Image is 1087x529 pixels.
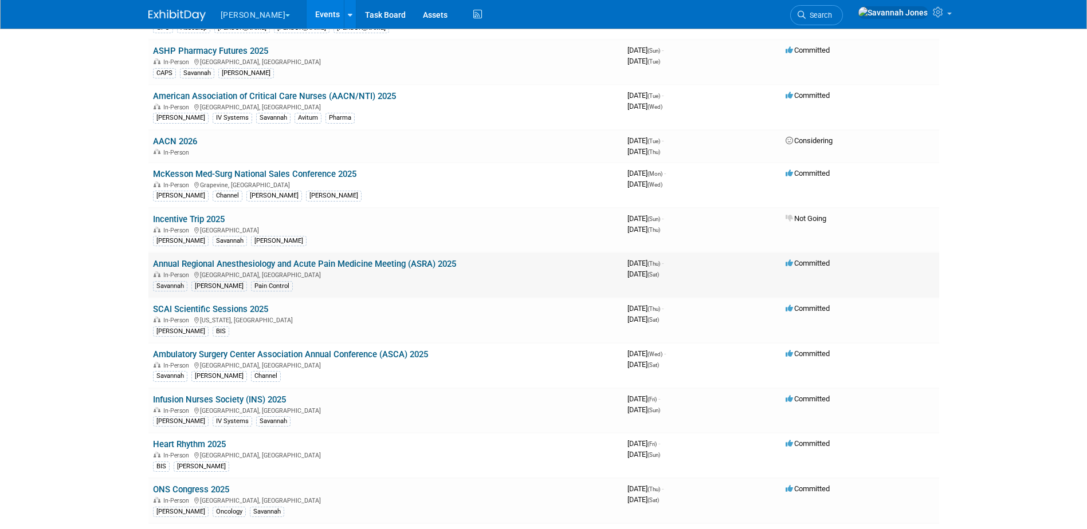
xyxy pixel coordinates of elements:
[648,58,660,65] span: (Tue)
[306,191,362,201] div: [PERSON_NAME]
[154,362,160,368] img: In-Person Event
[246,191,302,201] div: [PERSON_NAME]
[786,136,833,145] span: Considering
[627,136,664,145] span: [DATE]
[154,104,160,109] img: In-Person Event
[627,57,660,65] span: [DATE]
[251,281,293,291] div: Pain Control
[153,416,209,427] div: [PERSON_NAME]
[218,68,274,78] div: [PERSON_NAME]
[627,349,666,358] span: [DATE]
[154,407,160,413] img: In-Person Event
[627,394,660,403] span: [DATE]
[163,227,193,234] span: In-Person
[786,349,830,358] span: Committed
[648,362,659,368] span: (Sat)
[153,439,226,449] a: Heart Rhythm 2025
[153,225,618,234] div: [GEOGRAPHIC_DATA]
[325,113,355,123] div: Pharma
[295,113,321,123] div: Avitum
[662,46,664,54] span: -
[153,113,209,123] div: [PERSON_NAME]
[627,439,660,448] span: [DATE]
[163,58,193,66] span: In-Person
[627,315,659,323] span: [DATE]
[153,259,456,269] a: Annual Regional Anesthesiology and Acute Pain Medicine Meeting (ASRA) 2025
[153,102,618,111] div: [GEOGRAPHIC_DATA], [GEOGRAPHIC_DATA]
[648,181,662,188] span: (Wed)
[648,317,659,323] span: (Sat)
[627,214,664,223] span: [DATE]
[627,450,660,459] span: [DATE]
[648,271,659,278] span: (Sat)
[163,149,193,156] span: In-Person
[648,351,662,357] span: (Wed)
[213,416,252,427] div: IV Systems
[648,138,660,144] span: (Tue)
[153,136,197,147] a: AACN 2026
[154,452,160,457] img: In-Person Event
[163,181,193,189] span: In-Person
[153,91,396,101] a: American Association of Critical Care Nurses (AACN/NTI) 2025
[627,91,664,100] span: [DATE]
[648,497,659,503] span: (Sat)
[153,57,618,66] div: [GEOGRAPHIC_DATA], [GEOGRAPHIC_DATA]
[153,349,428,360] a: Ambulatory Surgery Center Association Annual Conference (ASCA) 2025
[213,113,252,123] div: IV Systems
[786,214,826,223] span: Not Going
[153,326,209,337] div: [PERSON_NAME]
[153,236,209,246] div: [PERSON_NAME]
[627,102,662,110] span: [DATE]
[154,227,160,232] img: In-Person Event
[790,5,843,25] a: Search
[154,271,160,277] img: In-Person Event
[148,10,206,21] img: ExhibitDay
[153,495,618,504] div: [GEOGRAPHIC_DATA], [GEOGRAPHIC_DATA]
[648,260,660,267] span: (Thu)
[806,11,832,19] span: Search
[213,191,242,201] div: Channel
[153,315,618,324] div: [US_STATE], [GEOGRAPHIC_DATA]
[213,507,246,517] div: Oncology
[163,362,193,369] span: In-Person
[786,304,830,313] span: Committed
[191,371,247,381] div: [PERSON_NAME]
[153,169,356,179] a: McKesson Med-Surg National Sales Conference 2025
[648,452,660,458] span: (Sun)
[163,497,193,504] span: In-Person
[153,394,286,405] a: Infusion Nurses Society (INS) 2025
[648,227,660,233] span: (Thu)
[627,495,659,504] span: [DATE]
[627,180,662,188] span: [DATE]
[251,371,281,381] div: Channel
[174,461,229,472] div: [PERSON_NAME]
[153,191,209,201] div: [PERSON_NAME]
[627,360,659,369] span: [DATE]
[251,236,307,246] div: [PERSON_NAME]
[786,169,830,177] span: Committed
[658,439,660,448] span: -
[627,304,664,313] span: [DATE]
[858,6,928,19] img: Savannah Jones
[664,349,666,358] span: -
[153,507,209,517] div: [PERSON_NAME]
[213,236,247,246] div: Savannah
[627,484,664,493] span: [DATE]
[153,405,618,414] div: [GEOGRAPHIC_DATA], [GEOGRAPHIC_DATA]
[648,407,660,413] span: (Sun)
[627,270,659,278] span: [DATE]
[213,326,229,337] div: BIS
[786,259,830,267] span: Committed
[250,507,284,517] div: Savannah
[154,58,160,64] img: In-Person Event
[153,214,225,224] a: Incentive Trip 2025
[664,169,666,177] span: -
[163,104,193,111] span: In-Person
[648,171,662,177] span: (Mon)
[627,225,660,234] span: [DATE]
[662,91,664,100] span: -
[153,180,618,189] div: Grapevine, [GEOGRAPHIC_DATA]
[153,484,229,495] a: ONS Congress 2025
[648,441,657,447] span: (Fri)
[256,416,291,427] div: Savannah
